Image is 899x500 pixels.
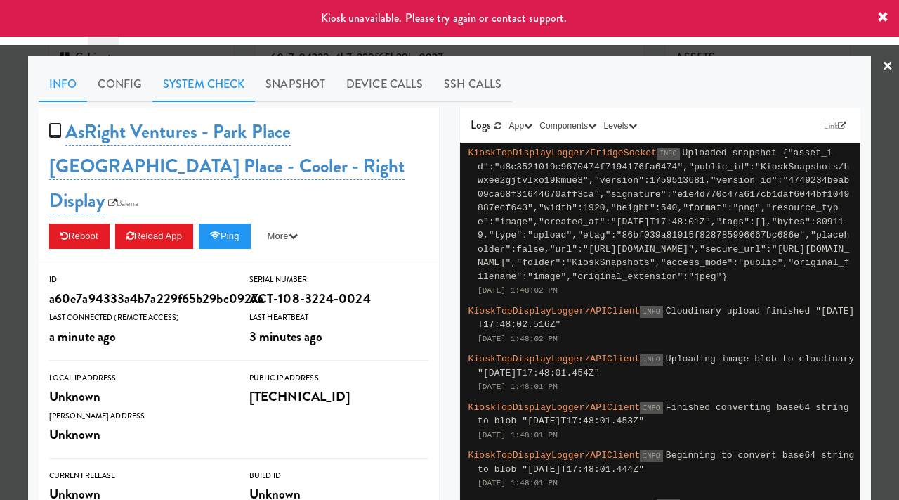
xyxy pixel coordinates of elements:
div: Current Release [49,469,228,483]
a: Balena [105,196,143,210]
span: KioskTopDisplayLogger/FridgeSocket [468,148,657,158]
span: KioskTopDisplayLogger/APIClient [468,354,641,364]
a: Device Calls [336,67,433,102]
a: Snapshot [255,67,336,102]
button: Levels [600,119,640,133]
div: Unknown [49,385,228,409]
span: Uploading image blob to cloudinary "[DATE]T17:48:01.454Z" [478,354,855,378]
div: Build Id [249,469,428,483]
div: Last Heartbeat [249,311,428,325]
span: [DATE] 1:48:02 PM [478,286,558,295]
a: System Check [152,67,255,102]
span: [DATE] 1:48:02 PM [478,335,558,343]
span: 3 minutes ago [249,327,322,346]
div: [PERSON_NAME] Address [49,409,228,423]
div: Public IP Address [249,371,428,385]
button: More [256,224,309,249]
button: Ping [199,224,251,249]
a: Info [39,67,87,102]
span: Kiosk unavailable. Please try again or contact support. [321,10,567,26]
span: KioskTopDisplayLogger/APIClient [468,306,641,316]
a: AsRight Ventures - Park Place [GEOGRAPHIC_DATA] Place - Cooler - Right Display [49,118,405,214]
span: KioskTopDisplayLogger/APIClient [468,402,641,413]
div: Local IP Address [49,371,228,385]
span: [DATE] 1:48:01 PM [478,479,558,487]
button: Reload App [115,224,193,249]
span: [DATE] 1:48:01 PM [478,431,558,440]
div: [TECHNICAL_ID] [249,385,428,409]
a: Link [820,119,850,133]
span: INFO [640,402,662,414]
div: Unknown [49,423,228,447]
span: INFO [640,354,662,366]
button: Components [536,119,600,133]
span: Beginning to convert base64 string to blob "[DATE]T17:48:01.444Z" [478,450,855,475]
a: SSH Calls [433,67,512,102]
div: a60e7a94333a4b7a229f65b29bc0927a [49,287,228,311]
span: Uploaded snapshot {"asset_id":"d8c3521019c9670474f7194176fa6474","public_id":"KioskSnapshots/hwxe... [478,148,849,282]
span: a minute ago [49,327,116,346]
div: Serial Number [249,273,428,287]
span: INFO [640,306,662,318]
span: Cloudinary upload finished "[DATE]T17:48:02.516Z" [478,306,855,331]
span: INFO [657,148,679,160]
a: Config [87,67,152,102]
button: Reboot [49,224,110,249]
div: Last Connected (Remote Access) [49,311,228,325]
a: × [882,45,893,89]
span: [DATE] 1:48:01 PM [478,383,558,391]
span: KioskTopDisplayLogger/APIClient [468,450,641,461]
div: ID [49,273,228,287]
button: App [506,119,537,133]
span: INFO [640,450,662,462]
span: Logs [471,117,491,133]
div: ACT-108-3224-0024 [249,287,428,311]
